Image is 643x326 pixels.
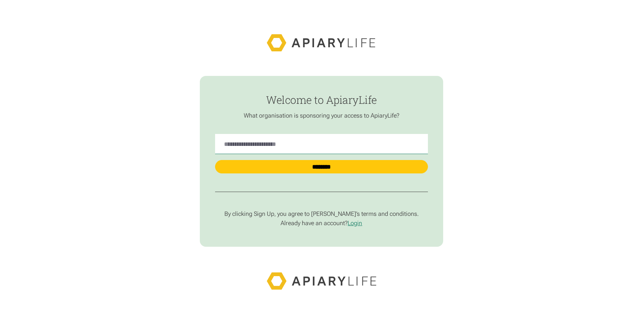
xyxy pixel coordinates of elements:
form: find-employer [200,76,443,247]
h1: Welcome to ApiaryLife [215,94,428,106]
a: Login [348,220,362,227]
p: By clicking Sign Up, you agree to [PERSON_NAME]’s terms and conditions. [215,210,428,218]
p: Already have an account? [215,220,428,227]
p: What organisation is sponsoring your access to ApiaryLife? [215,112,428,119]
